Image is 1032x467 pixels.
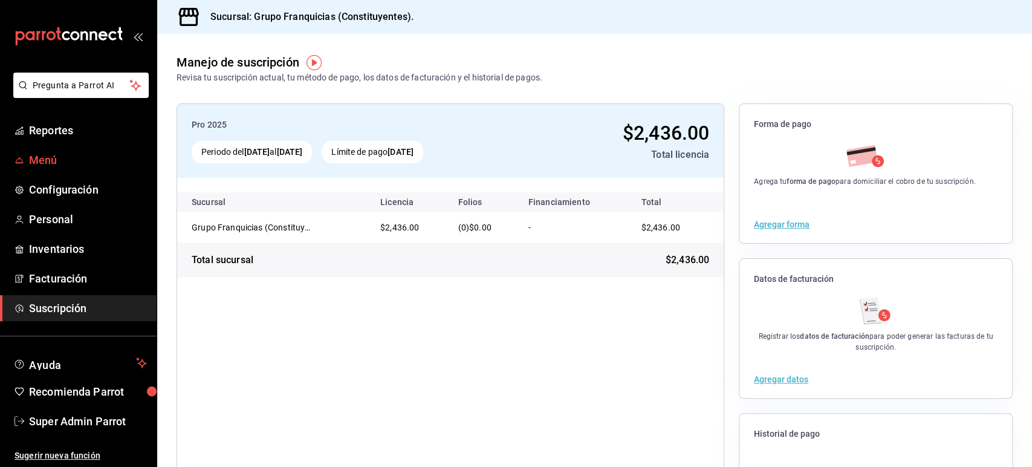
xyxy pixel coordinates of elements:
[244,147,270,157] strong: [DATE]
[29,300,147,316] span: Suscripción
[388,147,414,157] strong: [DATE]
[627,192,724,212] th: Total
[787,177,836,186] strong: forma de pago
[29,270,147,287] span: Facturación
[800,332,869,341] strong: datos de facturación
[666,253,709,267] span: $2,436.00
[133,31,143,41] button: open_drawer_menu
[15,449,147,462] span: Sugerir nueva función
[29,122,147,139] span: Reportes
[469,223,492,232] span: $0.00
[371,192,448,212] th: Licencia
[322,141,423,163] div: Límite de pago
[192,221,313,234] div: Grupo Franquicias (Constituyentes).
[192,253,253,267] div: Total sucursal
[641,223,680,232] span: $2,436.00
[201,10,414,24] h3: Sucursal: Grupo Franquicias (Constituyentes).
[754,375,808,384] button: Agregar datos
[29,181,147,198] span: Configuración
[448,192,518,212] th: Folios
[519,192,627,212] th: Financiamiento
[177,71,542,84] div: Revisa tu suscripción actual, tu método de pago, los datos de facturación y el historial de pagos.
[448,212,518,243] td: (0)
[192,119,518,131] div: Pro 2025
[29,211,147,227] span: Personal
[528,148,709,162] div: Total licencia
[33,79,130,92] span: Pregunta a Parrot AI
[754,220,810,229] button: Agregar forma
[29,152,147,168] span: Menú
[13,73,149,98] button: Pregunta a Parrot AI
[277,147,303,157] strong: [DATE]
[754,273,998,285] span: Datos de facturación
[29,241,147,257] span: Inventarios
[754,119,998,130] span: Forma de pago
[307,55,322,70] img: Tooltip marker
[623,122,709,145] span: $2,436.00
[754,331,998,353] div: Registrar los para poder generar las facturas de tu suscripción.
[754,176,976,187] div: Agrega tu para domiciliar el cobro de tu suscripción.
[29,384,147,400] span: Recomienda Parrot
[192,141,312,163] div: Periodo del al
[192,197,258,207] div: Sucursal
[29,413,147,429] span: Super Admin Parrot
[380,223,419,232] span: $2,436.00
[8,88,149,100] a: Pregunta a Parrot AI
[29,356,131,370] span: Ayuda
[519,212,627,243] td: -
[177,53,299,71] div: Manejo de suscripción
[754,428,998,440] span: Historial de pago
